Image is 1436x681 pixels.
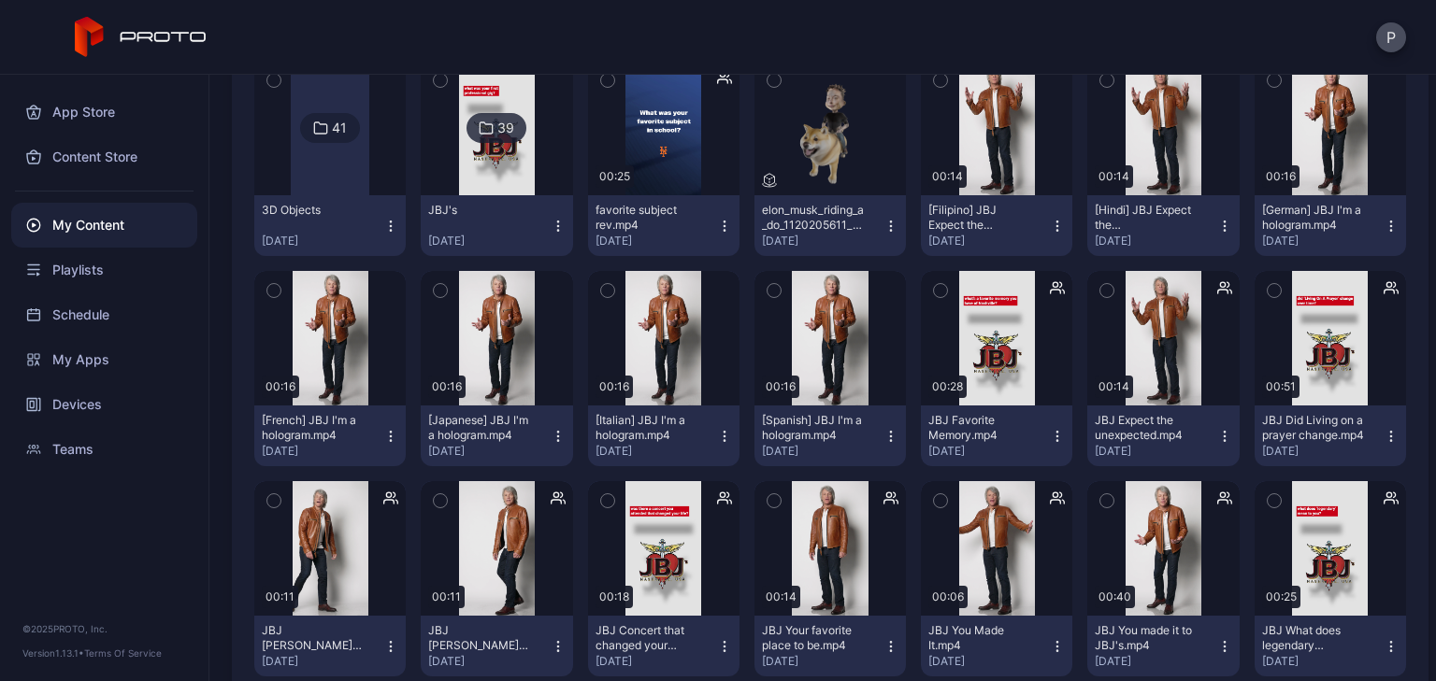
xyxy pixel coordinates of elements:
[421,195,572,256] button: JBJ's[DATE]
[928,444,1050,459] div: [DATE]
[254,195,406,256] button: 3D Objects[DATE]
[22,621,186,636] div: © 2025 PROTO, Inc.
[11,337,197,382] a: My Apps
[1262,654,1384,669] div: [DATE]
[928,203,1031,233] div: [Filipino] JBJ Expect the unexpected.mp4
[762,413,865,443] div: [Spanish] JBJ I'm a hologram.mp4
[1262,203,1365,233] div: [German] JBJ I'm a hologram.mp4
[596,413,698,443] div: [Italian] JBJ I'm a hologram.mp4
[1255,195,1406,256] button: [German] JBJ I'm a hologram.mp4[DATE]
[762,444,883,459] div: [DATE]
[1262,623,1365,653] div: JBJ What does legendary mean-.mp4
[921,195,1072,256] button: [Filipino] JBJ Expect the unexpected.mp4[DATE]
[262,444,383,459] div: [DATE]
[1255,616,1406,676] button: JBJ What does legendary mean-.mp4[DATE]
[11,292,197,337] a: Schedule
[262,654,383,669] div: [DATE]
[428,203,531,218] div: JBJ's
[928,234,1050,248] div: [DATE]
[596,623,698,653] div: JBJ Concert that changed your life.mp4
[11,248,197,292] a: Playlists
[421,616,572,676] button: JBJ [PERSON_NAME] you're up A.mp4[DATE]
[1255,405,1406,466] button: JBJ Did Living on a prayer change.mp4[DATE]
[22,647,84,659] span: Version 1.13.1 •
[588,616,740,676] button: JBJ Concert that changed your life.mp4[DATE]
[596,203,698,233] div: favorite subject rev.mp4
[254,616,406,676] button: JBJ [PERSON_NAME] you're up B.mp4[DATE]
[262,234,383,248] div: [DATE]
[1095,444,1216,459] div: [DATE]
[1095,203,1198,233] div: [Hindi] JBJ Expect the unexpected.mp4
[1087,616,1239,676] button: JBJ You made it to JBJ's.mp4[DATE]
[762,623,865,653] div: JBJ Your favorite place to be.mp4
[588,195,740,256] button: favorite subject rev.mp4[DATE]
[754,616,906,676] button: JBJ Your favorite place to be.mp4[DATE]
[11,135,197,179] a: Content Store
[428,444,550,459] div: [DATE]
[428,234,550,248] div: [DATE]
[596,444,717,459] div: [DATE]
[421,405,572,466] button: [Japanese] JBJ I'm a hologram.mp4[DATE]
[762,203,865,233] div: elon_musk_riding_a_do_1120205611_refine_obj.zip
[1095,623,1198,653] div: JBJ You made it to JBJ's.mp4
[588,405,740,466] button: [Italian] JBJ I'm a hologram.mp4[DATE]
[596,654,717,669] div: [DATE]
[1262,413,1365,443] div: JBJ Did Living on a prayer change.mp4
[11,203,197,248] a: My Content
[1095,234,1216,248] div: [DATE]
[428,654,550,669] div: [DATE]
[254,405,406,466] button: [French] JBJ I'm a hologram.mp4[DATE]
[428,623,531,653] div: JBJ David you're up A.mp4
[11,90,197,135] a: App Store
[762,234,883,248] div: [DATE]
[928,654,1050,669] div: [DATE]
[754,405,906,466] button: [Spanish] JBJ I'm a hologram.mp4[DATE]
[928,413,1031,443] div: JBJ Favorite Memory.mp4
[11,427,197,472] a: Teams
[921,616,1072,676] button: JBJ You Made It.mp4[DATE]
[262,623,365,653] div: JBJ David you're up B.mp4
[928,623,1031,653] div: JBJ You Made It.mp4
[84,647,162,659] a: Terms Of Service
[11,382,197,427] a: Devices
[1376,22,1406,52] button: P
[332,120,347,136] div: 41
[1262,234,1384,248] div: [DATE]
[1262,444,1384,459] div: [DATE]
[754,195,906,256] button: elon_musk_riding_a_do_1120205611_refine_obj.zip[DATE]
[762,654,883,669] div: [DATE]
[1095,413,1198,443] div: JBJ Expect the unexpected.mp4
[596,234,717,248] div: [DATE]
[262,413,365,443] div: [French] JBJ I'm a hologram.mp4
[497,120,514,136] div: 39
[1087,195,1239,256] button: [Hindi] JBJ Expect the unexpected.mp4[DATE]
[921,405,1072,466] button: JBJ Favorite Memory.mp4[DATE]
[1087,405,1239,466] button: JBJ Expect the unexpected.mp4[DATE]
[1095,654,1216,669] div: [DATE]
[428,413,531,443] div: [Japanese] JBJ I'm a hologram.mp4
[262,203,365,218] div: 3D Objects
